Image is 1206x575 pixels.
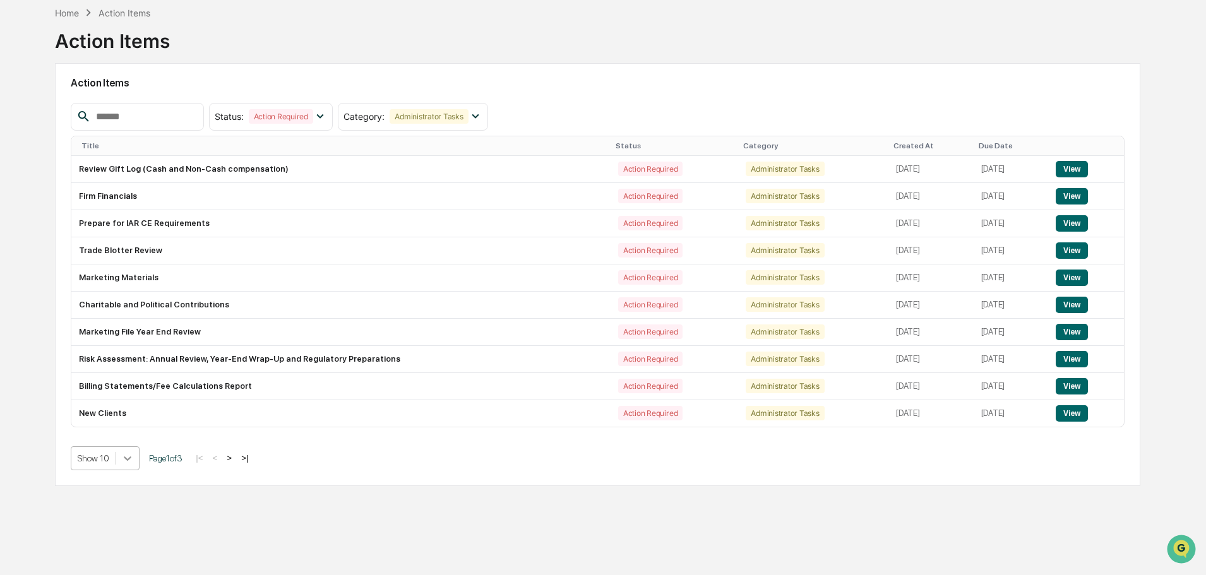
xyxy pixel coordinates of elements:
[888,210,974,237] td: [DATE]
[71,264,611,292] td: Marketing Materials
[81,141,606,150] div: Title
[149,453,182,463] span: Page 1 of 3
[71,77,1125,89] h2: Action Items
[25,258,81,271] span: Preclearance
[618,216,683,230] div: Action Required
[57,97,207,109] div: Start new chat
[746,297,824,312] div: Administrator Tasks
[112,172,138,182] span: [DATE]
[112,206,138,216] span: [DATE]
[343,111,385,122] span: Category :
[974,210,1049,237] td: [DATE]
[974,264,1049,292] td: [DATE]
[92,259,102,270] div: 🗄️
[1056,327,1088,336] a: View
[1056,300,1088,309] a: View
[27,97,49,119] img: 8933085812038_c878075ebb4cc5468115_72.jpg
[888,156,974,183] td: [DATE]
[1056,351,1088,367] button: View
[746,189,824,203] div: Administrator Tasks
[1056,191,1088,201] a: View
[1056,270,1088,286] button: View
[57,109,174,119] div: We're available if you need us!
[1056,164,1088,174] a: View
[249,109,313,124] div: Action Required
[1056,246,1088,255] a: View
[618,243,683,258] div: Action Required
[71,373,611,400] td: Billing Statements/Fee Calculations Report
[616,141,733,150] div: Status
[746,352,824,366] div: Administrator Tasks
[223,453,236,463] button: >
[618,189,683,203] div: Action Required
[974,400,1049,427] td: [DATE]
[618,352,683,366] div: Action Required
[618,406,683,420] div: Action Required
[888,373,974,400] td: [DATE]
[1056,408,1088,418] a: View
[13,27,230,47] p: How can we help?
[55,8,79,18] div: Home
[746,243,824,258] div: Administrator Tasks
[888,183,974,210] td: [DATE]
[1056,354,1088,364] a: View
[893,141,969,150] div: Created At
[1166,533,1200,567] iframe: Open customer support
[13,194,33,214] img: Tammy Steffen
[71,183,611,210] td: Firm Financials
[39,206,102,216] span: [PERSON_NAME]
[746,406,824,420] div: Administrator Tasks
[126,313,153,323] span: Pylon
[192,453,206,463] button: |<
[390,109,468,124] div: Administrator Tasks
[71,319,611,346] td: Marketing File Year End Review
[974,183,1049,210] td: [DATE]
[13,283,23,293] div: 🔎
[1056,273,1088,282] a: View
[746,216,824,230] div: Administrator Tasks
[71,292,611,319] td: Charitable and Political Contributions
[1056,405,1088,422] button: View
[209,453,222,463] button: <
[215,111,244,122] span: Status :
[105,206,109,216] span: •
[8,277,85,300] a: 🔎Data Lookup
[105,172,109,182] span: •
[13,97,35,119] img: 1746055101610-c473b297-6a78-478c-a979-82029cc54cd1
[215,100,230,116] button: Start new chat
[1056,188,1088,205] button: View
[746,324,824,339] div: Administrator Tasks
[618,324,683,339] div: Action Required
[1056,242,1088,259] button: View
[39,172,102,182] span: [PERSON_NAME]
[71,237,611,264] td: Trade Blotter Review
[746,162,824,176] div: Administrator Tasks
[55,20,170,52] div: Action Items
[974,373,1049,400] td: [DATE]
[618,379,683,393] div: Action Required
[1056,378,1088,394] button: View
[99,8,150,18] div: Action Items
[1056,381,1088,391] a: View
[974,319,1049,346] td: [DATE]
[888,346,974,373] td: [DATE]
[1056,324,1088,340] button: View
[196,138,230,153] button: See all
[237,453,252,463] button: >|
[1056,297,1088,313] button: View
[888,292,974,319] td: [DATE]
[974,237,1049,264] td: [DATE]
[888,319,974,346] td: [DATE]
[618,162,683,176] div: Action Required
[1056,215,1088,232] button: View
[888,264,974,292] td: [DATE]
[87,253,162,276] a: 🗄️Attestations
[618,270,683,285] div: Action Required
[974,346,1049,373] td: [DATE]
[974,156,1049,183] td: [DATE]
[888,400,974,427] td: [DATE]
[1056,218,1088,228] a: View
[71,210,611,237] td: Prepare for IAR CE Requirements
